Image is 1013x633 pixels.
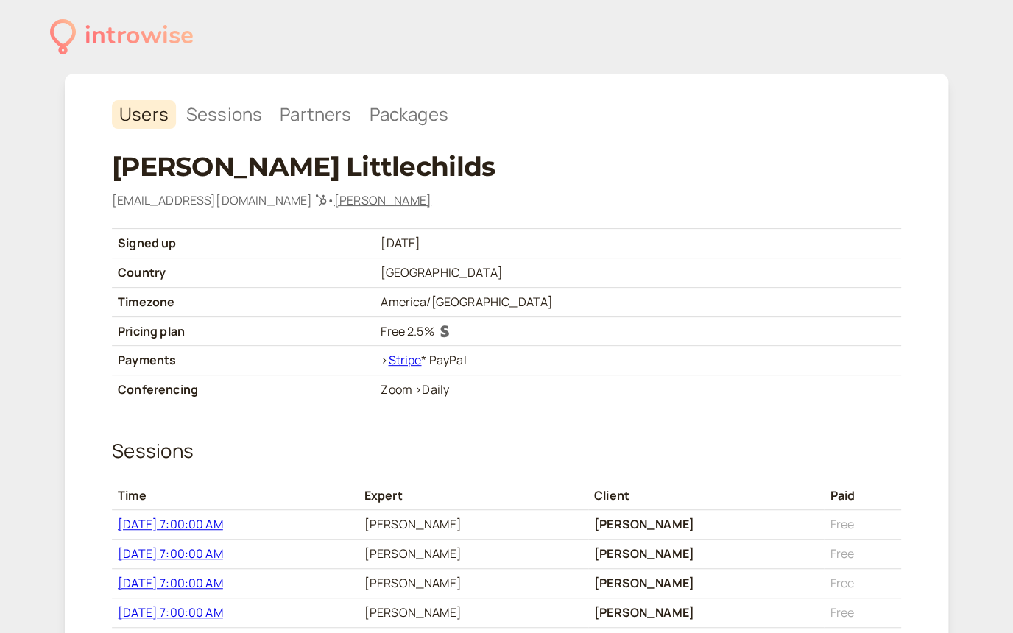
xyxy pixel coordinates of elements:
td: [PERSON_NAME] [359,569,588,598]
span: Zoom [381,381,412,397]
th: Timezone [112,287,375,316]
th: Expert [359,481,588,510]
a: [PERSON_NAME] [334,192,431,208]
th: Time [112,481,359,510]
div: introwise [85,16,194,57]
th: Payments [112,346,375,375]
td: [GEOGRAPHIC_DATA] [375,258,901,287]
td: [PERSON_NAME] [588,569,825,598]
td: [PERSON_NAME] [588,540,825,569]
td: [DATE] [375,228,901,258]
div: [EMAIL_ADDRESS][DOMAIN_NAME] [112,191,901,211]
td: [PERSON_NAME] [359,510,588,540]
td: [PERSON_NAME] [588,598,825,627]
h1: [PERSON_NAME] Littlechilds [112,151,901,183]
a: [DATE] 7:00:00 AM [118,575,223,591]
a: introwise [50,16,194,57]
span: Daily [422,381,449,397]
a: [DATE] 7:00:00 AM [118,604,223,620]
a: [DATE] 7:00:00 AM [118,545,223,562]
span: • [327,192,334,208]
td: America/[GEOGRAPHIC_DATA] [375,287,901,316]
th: Paid [824,481,901,510]
a: [DATE] 7:00:00 AM [118,516,223,532]
th: Conferencing [112,375,375,404]
span: Free [830,545,854,562]
td: [PERSON_NAME] [359,598,588,627]
th: Client [588,481,825,510]
td: Free 2.5% [375,316,901,346]
a: Sessions [179,100,269,129]
th: Signed up [112,228,375,258]
span: PayPal [429,352,467,368]
span: Free [830,575,854,591]
h2: Sessions [112,436,901,466]
th: Country [112,258,375,287]
a: Stripe [388,352,421,368]
span: > [381,352,388,368]
a: Users [112,100,176,129]
td: [PERSON_NAME] [359,540,588,569]
a: Partners [272,100,359,129]
th: Pricing plan [112,316,375,346]
td: [PERSON_NAME] [588,510,825,540]
span: Free [830,516,854,532]
a: Packages [361,100,455,129]
span: > [414,381,422,397]
span: Free [830,604,854,620]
